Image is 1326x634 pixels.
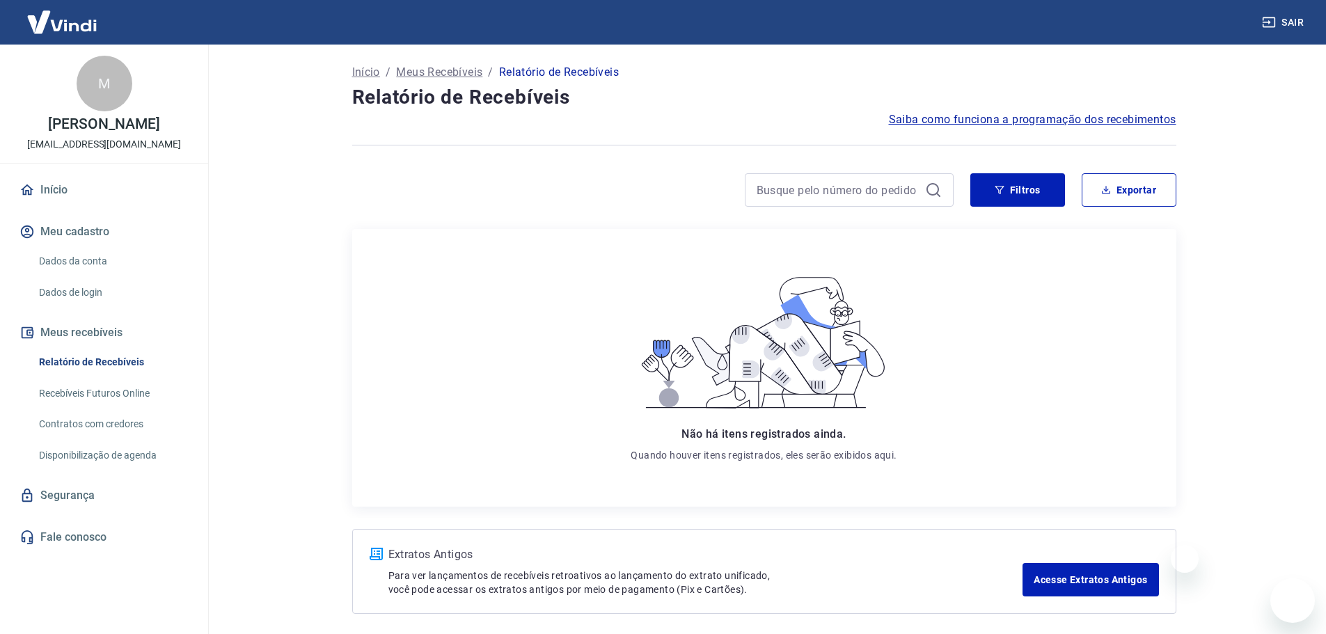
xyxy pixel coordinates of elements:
[370,548,383,560] img: ícone
[1270,578,1315,623] iframe: Botão para abrir a janela de mensagens
[488,64,493,81] p: /
[77,56,132,111] div: M
[889,111,1176,128] a: Saiba como funciona a programação dos recebimentos
[681,427,846,441] span: Não há itens registrados ainda.
[388,546,1023,563] p: Extratos Antigos
[757,180,919,200] input: Busque pelo número do pedido
[48,117,159,132] p: [PERSON_NAME]
[17,480,191,511] a: Segurança
[499,64,619,81] p: Relatório de Recebíveis
[33,410,191,438] a: Contratos com credores
[352,64,380,81] a: Início
[631,448,897,462] p: Quando houver itens registrados, eles serão exibidos aqui.
[27,137,181,152] p: [EMAIL_ADDRESS][DOMAIN_NAME]
[17,317,191,348] button: Meus recebíveis
[33,441,191,470] a: Disponibilização de agenda
[352,84,1176,111] h4: Relatório de Recebíveis
[386,64,390,81] p: /
[388,569,1023,596] p: Para ver lançamentos de recebíveis retroativos ao lançamento do extrato unificado, você pode aces...
[17,175,191,205] a: Início
[970,173,1065,207] button: Filtros
[1023,563,1158,596] a: Acesse Extratos Antigos
[1082,173,1176,207] button: Exportar
[17,1,107,43] img: Vindi
[1171,545,1199,573] iframe: Fechar mensagem
[396,64,482,81] a: Meus Recebíveis
[1259,10,1309,35] button: Sair
[33,348,191,377] a: Relatório de Recebíveis
[17,522,191,553] a: Fale conosco
[33,278,191,307] a: Dados de login
[33,247,191,276] a: Dados da conta
[33,379,191,408] a: Recebíveis Futuros Online
[17,216,191,247] button: Meu cadastro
